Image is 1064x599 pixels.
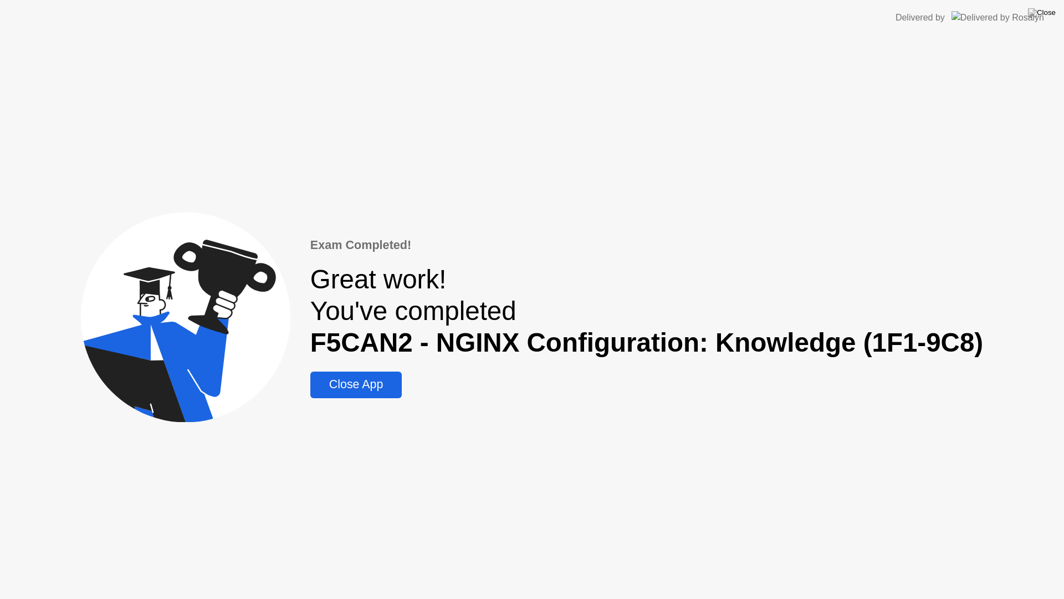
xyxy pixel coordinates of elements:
div: Great work! You've completed [310,263,983,358]
div: Close App [314,378,398,392]
div: Delivered by [896,11,945,24]
img: Delivered by Rosalyn [952,11,1044,24]
b: F5CAN2 - NGINX Configuration: Knowledge (1F1-9C8) [310,328,983,357]
div: Exam Completed! [310,236,983,254]
img: Close [1028,8,1056,17]
button: Close App [310,372,402,398]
